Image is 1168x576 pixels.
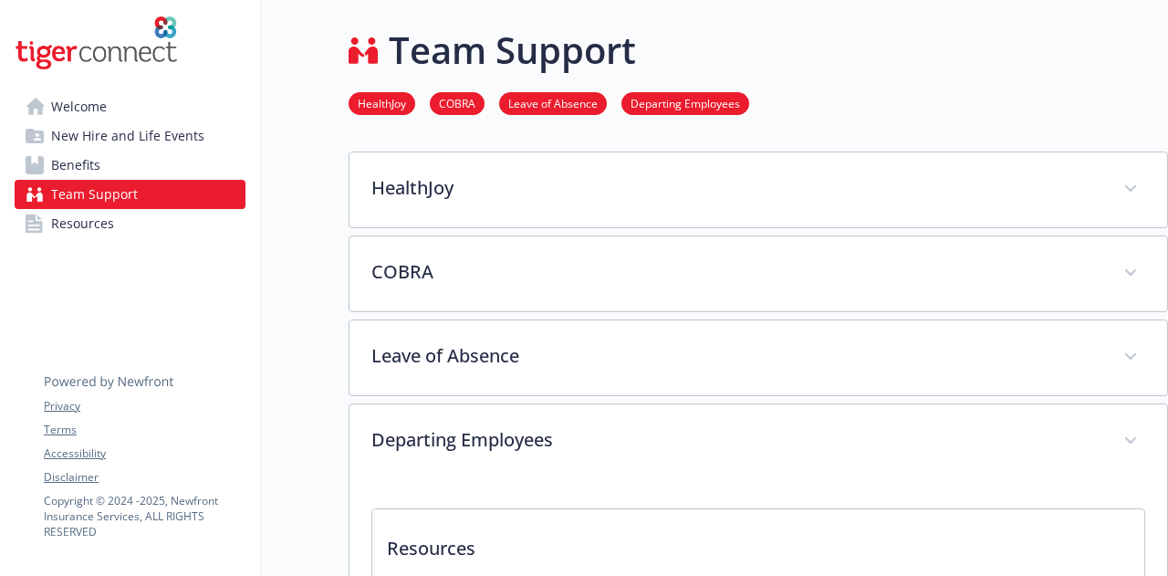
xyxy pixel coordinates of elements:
p: COBRA [371,258,1101,286]
p: Leave of Absence [371,342,1101,370]
a: HealthJoy [349,94,415,111]
p: Departing Employees [371,426,1101,454]
a: Leave of Absence [499,94,607,111]
h1: Team Support [389,23,636,78]
span: New Hire and Life Events [51,121,204,151]
span: Welcome [51,92,107,121]
a: Privacy [44,398,245,414]
span: Resources [51,209,114,238]
a: Resources [15,209,245,238]
div: COBRA [349,236,1167,311]
span: Team Support [51,180,138,209]
p: Copyright © 2024 - 2025 , Newfront Insurance Services, ALL RIGHTS RESERVED [44,493,245,539]
div: Departing Employees [349,404,1167,479]
a: COBRA [430,94,485,111]
div: HealthJoy [349,152,1167,227]
a: Terms [44,422,245,438]
a: Team Support [15,180,245,209]
div: Leave of Absence [349,320,1167,395]
a: Benefits [15,151,245,180]
a: Accessibility [44,445,245,462]
a: Welcome [15,92,245,121]
a: Disclaimer [44,469,245,486]
p: HealthJoy [371,174,1101,202]
a: New Hire and Life Events [15,121,245,151]
a: Departing Employees [621,94,749,111]
span: Benefits [51,151,100,180]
